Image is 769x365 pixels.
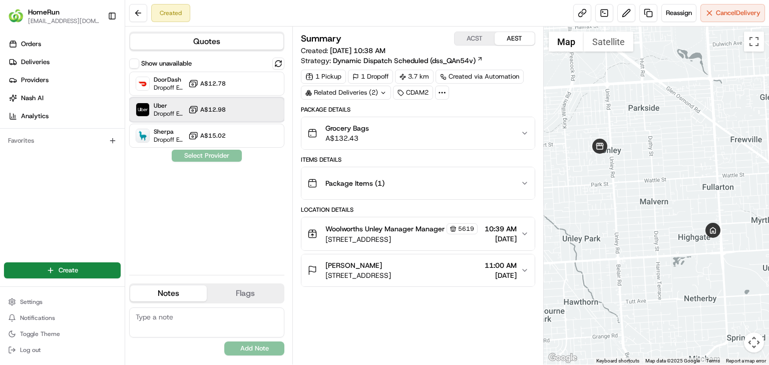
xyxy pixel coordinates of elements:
[549,32,584,52] button: Show street map
[20,330,60,338] span: Toggle Theme
[154,84,184,92] span: Dropoff ETA 1 hour
[154,128,184,136] span: Sherpa
[744,32,764,52] button: Toggle fullscreen view
[325,224,445,234] span: Woolworths Unley Manager Manager
[726,358,766,363] a: Report a map error
[301,70,346,84] div: 1 Pickup
[28,7,60,17] button: HomeRun
[455,32,495,45] button: ACST
[136,103,149,116] img: Uber
[4,262,121,278] button: Create
[59,266,78,275] span: Create
[4,90,125,106] a: Nash AI
[584,32,633,52] button: Show satellite imagery
[154,136,184,144] span: Dropoff ETA 1 hour
[4,36,125,52] a: Orders
[716,9,760,18] span: Cancel Delivery
[154,102,184,110] span: Uber
[141,59,192,68] label: Show unavailable
[301,34,341,43] h3: Summary
[21,94,44,103] span: Nash AI
[200,80,226,88] span: A$12.78
[546,351,579,364] a: Open this area in Google Maps (opens a new window)
[301,117,535,149] button: Grocery BagsA$132.43
[200,106,226,114] span: A$12.98
[136,77,149,90] img: DoorDash
[4,4,104,28] button: HomeRunHomeRun[EMAIL_ADDRESS][DOMAIN_NAME]
[207,285,283,301] button: Flags
[700,4,765,22] button: CancelDelivery
[333,56,476,66] span: Dynamic Dispatch Scheduled (dss_QAn54v)
[130,285,207,301] button: Notes
[301,156,535,164] div: Items Details
[325,178,384,188] span: Package Items ( 1 )
[645,358,700,363] span: Map data ©2025 Google
[393,86,433,100] div: CDAM2
[330,46,386,55] span: [DATE] 10:38 AM
[301,167,535,199] button: Package Items (1)
[200,132,226,140] span: A$15.02
[154,110,184,118] span: Dropoff ETA 45 minutes
[495,32,535,45] button: AEST
[4,311,121,325] button: Notifications
[661,4,696,22] button: Reassign
[301,254,535,286] button: [PERSON_NAME][STREET_ADDRESS]11:00 AM[DATE]
[20,298,43,306] span: Settings
[21,58,50,67] span: Deliveries
[485,224,517,234] span: 10:39 AM
[485,260,517,270] span: 11:00 AM
[21,112,49,121] span: Analytics
[325,270,391,280] span: [STREET_ADDRESS]
[436,70,524,84] a: Created via Automation
[28,17,100,25] button: [EMAIL_ADDRESS][DOMAIN_NAME]
[188,105,226,115] button: A$12.98
[301,206,535,214] div: Location Details
[4,72,125,88] a: Providers
[325,133,369,143] span: A$132.43
[348,70,393,84] div: 1 Dropoff
[666,9,692,18] span: Reassign
[301,46,386,56] span: Created:
[485,270,517,280] span: [DATE]
[20,314,55,322] span: Notifications
[188,131,226,141] button: A$15.02
[706,358,720,363] a: Terms
[744,332,764,352] button: Map camera controls
[325,123,369,133] span: Grocery Bags
[546,351,579,364] img: Google
[485,234,517,244] span: [DATE]
[301,106,535,114] div: Package Details
[301,86,391,100] div: Related Deliveries (2)
[21,40,41,49] span: Orders
[130,34,283,50] button: Quotes
[4,343,121,357] button: Log out
[4,108,125,124] a: Analytics
[4,327,121,341] button: Toggle Theme
[301,217,535,250] button: Woolworths Unley Manager Manager5619[STREET_ADDRESS]10:39 AM[DATE]
[188,79,226,89] button: A$12.78
[4,295,121,309] button: Settings
[395,70,434,84] div: 3.7 km
[596,357,639,364] button: Keyboard shortcuts
[325,260,382,270] span: [PERSON_NAME]
[333,56,483,66] a: Dynamic Dispatch Scheduled (dss_QAn54v)
[20,346,41,354] span: Log out
[8,8,24,24] img: HomeRun
[458,225,474,233] span: 5619
[136,129,149,142] img: Sherpa
[325,234,478,244] span: [STREET_ADDRESS]
[301,56,483,66] div: Strategy:
[4,54,125,70] a: Deliveries
[154,76,184,84] span: DoorDash
[21,76,49,85] span: Providers
[4,133,121,149] div: Favorites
